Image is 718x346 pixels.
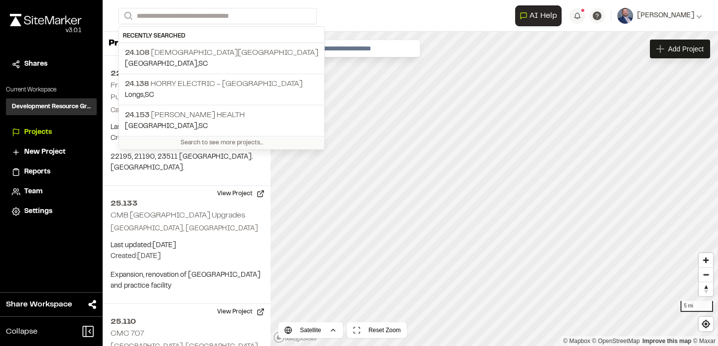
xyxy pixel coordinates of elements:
a: New Project [12,147,91,158]
button: Search [118,8,136,24]
a: Settings [12,206,91,217]
a: Maxar [693,338,716,345]
span: Projects [24,127,52,138]
button: Reset bearing to north [699,282,713,296]
h2: 25.133 [111,198,263,210]
a: Reports [12,167,91,177]
button: View Project [211,304,270,320]
p: Expansion, renovation of [GEOGRAPHIC_DATA] and practice facility [111,270,263,292]
div: 5 mi [680,301,713,312]
a: 24.138 Horry Electric - [GEOGRAPHIC_DATA]Longs,SC [119,74,324,105]
span: [PERSON_NAME] [637,10,694,21]
span: 24.108 [125,49,150,56]
p: [DEMOGRAPHIC_DATA][GEOGRAPHIC_DATA] [125,47,318,59]
p: [GEOGRAPHIC_DATA], [GEOGRAPHIC_DATA] [111,223,263,234]
p: Last updated: [DATE] [111,122,263,133]
button: Zoom in [699,253,713,267]
span: Zoom out [699,268,713,282]
img: User [617,8,633,24]
p: [GEOGRAPHIC_DATA] , SC [125,121,318,132]
a: 24.108 [DEMOGRAPHIC_DATA][GEOGRAPHIC_DATA][GEOGRAPHIC_DATA],SC [119,43,324,74]
p: Last updated: [DATE] [111,240,263,251]
p: Created: [DATE] [111,251,263,262]
p: Created: [DATE] [111,133,263,144]
img: rebrand.png [10,14,81,26]
h2: CMC 707 [111,330,144,337]
span: Settings [24,206,52,217]
h2: CMB [GEOGRAPHIC_DATA] Upgrades [111,212,245,219]
button: Find my location [699,317,713,331]
p: [PERSON_NAME] Health [125,109,318,121]
span: Reports [24,167,50,177]
button: Satellite [278,322,343,338]
a: 24.153 [PERSON_NAME] Health[GEOGRAPHIC_DATA],SC [119,105,324,136]
span: 24.138 [125,81,149,87]
a: Map feedback [642,338,691,345]
div: Open AI Assistant [515,5,566,26]
p: Horry Electric - [GEOGRAPHIC_DATA] [125,78,318,90]
button: Open AI Assistant [515,5,562,26]
h2: 22195 [111,68,263,80]
a: Mapbox logo [273,332,317,343]
p: [GEOGRAPHIC_DATA] , SC [125,59,318,70]
canvas: Map [270,32,718,346]
span: New Project [24,147,66,158]
h2: Frassati [DEMOGRAPHIC_DATA] (Multi-Purpose Building) [111,82,252,101]
p: 22195, 21190, 23511 [GEOGRAPHIC_DATA]. [GEOGRAPHIC_DATA]. [111,152,263,173]
div: Oh geez...please don't... [10,26,81,35]
p: Current Workspace [6,86,97,94]
div: Recently Searched [119,30,324,43]
span: Share Workspace [6,299,72,310]
a: Team [12,186,91,197]
a: OpenStreetMap [592,338,640,345]
p: Projects [109,37,146,50]
a: Shares [12,59,91,70]
span: Add Project [668,44,704,54]
h2: 25.110 [111,316,263,328]
span: Team [24,186,42,197]
p: Carolina Forest, [GEOGRAPHIC_DATA] [111,105,263,116]
div: Search to see more projects... [119,136,324,149]
span: Collapse [6,326,38,338]
a: Projects [12,127,91,138]
span: Reset bearing to north [699,282,713,296]
button: Reset Zoom [347,322,407,338]
button: View Project [211,186,270,202]
span: 24.153 [125,112,150,119]
a: Mapbox [563,338,590,345]
button: [PERSON_NAME] [617,8,702,24]
span: AI Help [529,10,557,22]
button: Zoom out [699,267,713,282]
p: Longs , SC [125,90,318,101]
h3: Development Resource Group [12,102,91,111]
span: Shares [24,59,47,70]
